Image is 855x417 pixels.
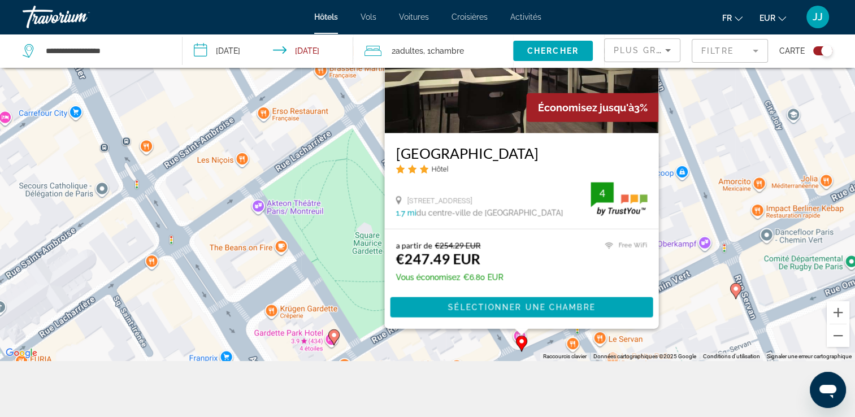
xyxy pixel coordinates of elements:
span: [STREET_ADDRESS] [407,197,472,205]
button: Travelers: 2 adults, 0 children [353,34,513,68]
button: Sélectionner une chambre [390,297,653,318]
span: Chambre [431,46,464,55]
span: fr [722,14,732,23]
span: 2 [392,43,423,59]
div: 3% [526,93,658,122]
del: €254.29 EUR [435,241,480,250]
div: 3 star Hotel [396,164,647,174]
span: Hôtel [431,165,448,173]
img: Google [3,346,40,360]
button: Change currency [759,10,786,26]
span: Chercher [527,46,579,55]
a: Conditions d'utilisation (s'ouvre dans un nouvel onglet) [703,353,760,359]
a: Ouvrir cette zone dans Google Maps (dans une nouvelle fenêtre) [3,346,40,360]
span: EUR [759,14,775,23]
span: du centre-ville de [GEOGRAPHIC_DATA] [416,208,563,218]
li: Free WiFi [599,241,647,250]
span: Adultes [396,46,423,55]
ins: €247.49 EUR [396,250,480,267]
div: 4 [591,186,613,200]
img: trustyou-badge.svg [591,183,647,216]
span: Carte [779,43,805,59]
button: Toggle map [805,46,832,56]
button: Chercher [513,41,593,61]
button: Change language [722,10,743,26]
button: Raccourcis clavier [543,353,587,360]
a: Travorium [23,2,136,32]
iframe: Bouton de lancement de la fenêtre de messagerie [810,372,846,408]
a: Croisières [452,12,488,21]
mat-select: Sort by [614,44,671,57]
button: Filter [692,38,768,63]
span: a partir de [396,241,432,250]
button: Zoom avant [827,301,849,324]
a: Hôtels [314,12,338,21]
span: Plus grandes économies [614,46,749,55]
span: Vous économisez [396,273,460,282]
span: , 1 [423,43,464,59]
a: Vols [361,12,376,21]
a: Sélectionner une chambre [390,302,653,311]
span: Économisez jusqu'à [537,102,633,114]
button: User Menu [803,5,832,29]
a: Activités [510,12,541,21]
button: Zoom arrière [827,324,849,347]
span: JJ [813,11,823,23]
button: Check-in date: Sep 5, 2025 Check-out date: Sep 7, 2025 [183,34,354,68]
span: Sélectionner une chambre [448,303,594,312]
p: €6.80 EUR [396,273,503,282]
a: [GEOGRAPHIC_DATA] [396,145,647,162]
span: Données cartographiques ©2025 Google [593,353,696,359]
a: Voitures [399,12,429,21]
span: 1.7 mi [396,208,416,218]
a: Signaler une erreur cartographique [767,353,852,359]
